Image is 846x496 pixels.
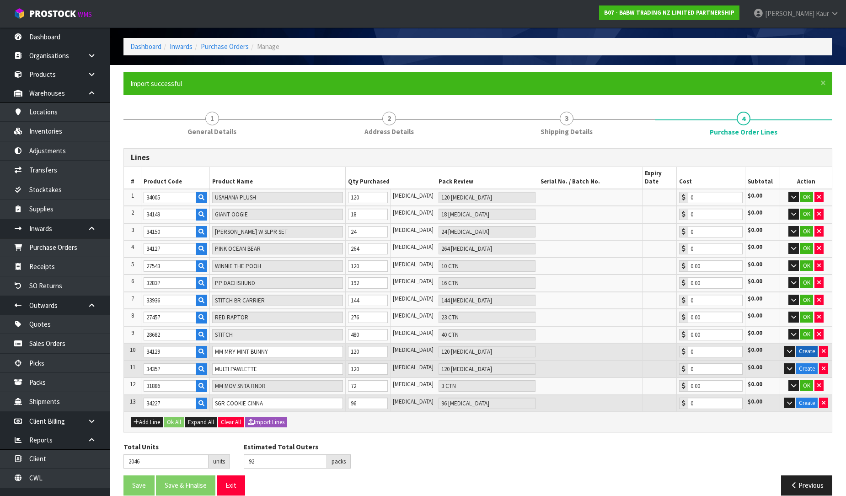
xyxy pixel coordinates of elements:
button: Create [796,346,818,357]
input: Pack Review [439,398,535,409]
span: Address Details [364,127,414,136]
input: Estimated Total Outers [244,454,327,469]
button: Save & Finalise [156,475,215,495]
span: 3 [131,226,134,234]
span: [MEDICAL_DATA] [393,312,434,319]
span: 1 [131,192,134,199]
th: # [124,167,141,189]
th: Qty Purchased [346,167,436,189]
input: Cost [688,260,742,272]
input: Unit Qty [348,192,387,203]
input: Product Code [144,209,196,220]
input: Pack Review [439,295,535,306]
button: OK [800,226,813,237]
span: General Details [187,127,236,136]
input: Product Name [212,209,343,220]
input: Cost [688,295,742,306]
input: Cost [688,380,742,392]
span: [MEDICAL_DATA] [393,363,434,371]
input: Product Name [212,312,343,323]
input: Cost [688,226,742,237]
span: 2 [382,112,396,125]
span: 4 [131,243,134,251]
th: Expiry Date [642,167,677,189]
input: Unit Qty [348,277,387,289]
input: Product Code [144,312,196,323]
input: Pack Review [439,209,535,220]
input: Pack Review [439,260,535,272]
button: OK [800,295,813,306]
button: OK [800,277,813,288]
button: Clear All [218,417,244,428]
input: Product Name [212,346,343,357]
span: 2 [131,209,134,216]
span: Kaur [816,9,829,18]
input: Unit Qty [348,363,387,375]
input: Product Name [212,380,343,392]
button: Expand All [185,417,217,428]
input: Product Code [144,295,196,306]
small: WMS [78,10,92,19]
input: Product Code [144,260,196,272]
button: OK [800,380,813,391]
span: [MEDICAL_DATA] [393,380,434,388]
span: × [820,76,826,89]
span: [MEDICAL_DATA] [393,398,434,405]
span: ProStock [29,8,76,20]
th: Action [780,167,832,189]
input: Cost [688,243,742,254]
input: Product Name [212,192,343,203]
input: Product Code [144,398,196,409]
span: [MEDICAL_DATA] [393,260,434,268]
input: Pack Review [439,192,535,203]
span: 5 [131,260,134,268]
h3: Lines [131,153,825,162]
button: Create [796,398,818,409]
input: Pack Review [439,226,535,237]
strong: $0.00 [748,346,762,354]
button: OK [800,260,813,271]
input: Product Name [212,398,343,409]
button: Add Line [131,417,163,428]
strong: $0.00 [748,243,762,251]
input: Cost [688,398,742,409]
input: Cost [688,192,742,203]
input: Cost [688,209,742,220]
input: Product Name [212,243,343,254]
input: Unit Qty [348,226,387,237]
button: OK [800,329,813,340]
button: Save [123,475,155,495]
input: Unit Qty [348,312,387,323]
input: Product Name [212,295,343,306]
strong: $0.00 [748,209,762,216]
strong: $0.00 [748,312,762,319]
span: [MEDICAL_DATA] [393,329,434,337]
input: Pack Review [439,243,535,254]
strong: $0.00 [748,380,762,388]
input: Unit Qty [348,243,387,254]
button: Exit [217,475,245,495]
a: Inwards [170,42,193,51]
input: Unit Qty [348,329,387,340]
th: Cost [677,167,745,189]
input: Product Name [212,277,343,289]
span: 3 [560,112,573,125]
label: Estimated Total Outers [244,442,318,452]
label: Total Units [123,442,159,452]
strong: $0.00 [748,226,762,234]
th: Product Code [141,167,210,189]
input: Cost [688,312,742,323]
input: Product Code [144,277,196,289]
a: Purchase Orders [201,42,249,51]
span: [MEDICAL_DATA] [393,346,434,354]
button: OK [800,243,813,254]
th: Pack Review [436,167,538,189]
input: Cost [688,363,742,375]
span: [MEDICAL_DATA] [393,209,434,216]
span: [MEDICAL_DATA] [393,226,434,234]
button: OK [800,209,813,220]
strong: $0.00 [748,260,762,268]
button: Import Lines [245,417,287,428]
strong: $0.00 [748,329,762,337]
span: [MEDICAL_DATA] [393,295,434,302]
